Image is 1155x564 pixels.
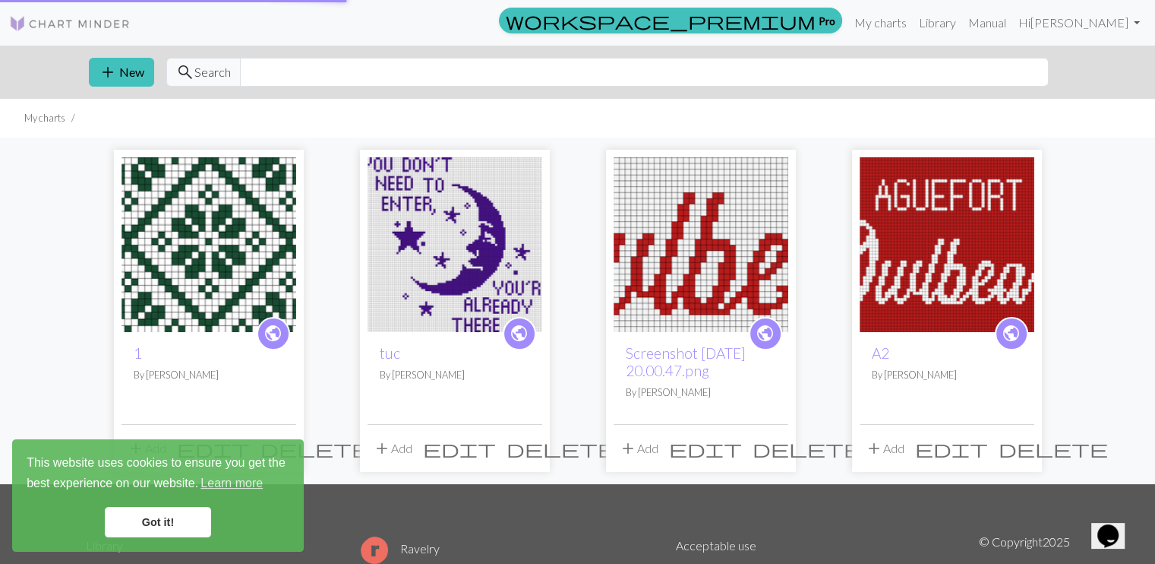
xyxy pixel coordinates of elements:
a: Hi[PERSON_NAME] [1012,8,1146,38]
iframe: chat widget [1091,503,1140,549]
button: Delete [255,434,375,463]
img: Ravelry logo [361,537,388,564]
a: learn more about cookies [198,472,265,495]
a: Acceptable use [676,538,756,553]
button: Edit [910,434,993,463]
img: 1 [121,157,296,332]
i: public [264,318,282,349]
a: already there [368,236,542,250]
div: cookieconsent [12,439,304,552]
i: Edit [423,439,496,458]
a: public [749,317,782,350]
span: delete [260,438,370,459]
a: 1 [134,344,142,362]
a: Manual [962,8,1012,38]
a: tuc [380,344,400,362]
button: Delete [501,434,621,463]
button: Delete [993,434,1113,463]
span: public [1002,322,1021,345]
span: add [373,438,391,459]
a: 1 [121,236,296,250]
button: Edit [418,434,501,463]
p: By [PERSON_NAME] [380,368,530,382]
i: Edit [669,439,742,458]
span: add [99,62,117,83]
p: By [PERSON_NAME] [626,385,776,400]
span: delete [506,438,616,459]
img: Screenshot 2024-02-04 at 20.00.47.png [614,157,788,332]
span: public [264,322,282,345]
button: Add [860,434,910,463]
a: A2 [872,344,889,362]
span: edit [669,438,742,459]
a: public [503,317,536,350]
span: public [510,322,529,345]
span: public [756,322,775,345]
a: Ravelry [361,541,440,556]
span: workspace_premium [506,10,816,31]
p: By [PERSON_NAME] [872,368,1022,382]
a: dismiss cookie message [105,507,211,537]
span: add [619,438,637,459]
img: A2 [860,157,1034,332]
a: public [257,317,290,350]
a: public [995,317,1028,350]
span: edit [915,438,988,459]
img: already there [368,157,542,332]
button: Add [614,434,664,463]
span: edit [423,438,496,459]
button: Edit [172,434,255,463]
span: add [865,438,883,459]
li: My charts [24,111,65,125]
button: Add [368,434,418,463]
p: By [PERSON_NAME] [134,368,284,382]
a: Pro [499,8,842,33]
button: Add [121,434,172,463]
img: Logo [9,14,131,33]
span: This website uses cookies to ensure you get the best experience on our website. [27,454,289,495]
a: Screenshot 2024-02-04 at 20.00.47.png [614,236,788,250]
a: Library [913,8,962,38]
i: public [1002,318,1021,349]
span: add [127,438,145,459]
span: delete [999,438,1108,459]
button: Edit [664,434,747,463]
a: Screenshot [DATE] 20.00.47.png [626,344,746,379]
button: New [89,58,154,87]
span: Search [194,63,231,81]
a: A2 [860,236,1034,250]
button: Delete [747,434,867,463]
i: public [756,318,775,349]
span: edit [177,438,250,459]
a: My charts [848,8,913,38]
i: public [510,318,529,349]
i: Edit [915,439,988,458]
span: search [176,62,194,83]
span: delete [753,438,862,459]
